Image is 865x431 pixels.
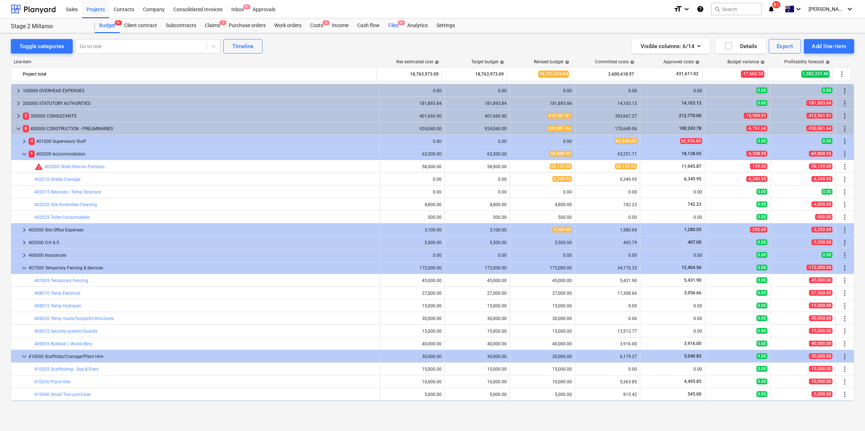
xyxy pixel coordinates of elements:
span: More actions [837,70,846,78]
i: Knowledge base [697,5,704,13]
div: 410000 Scaffolds/Cranage/Plant Hire [29,351,376,362]
div: 3,916.00 [578,341,637,346]
div: 0.00 [578,215,637,220]
span: More actions [840,112,849,120]
div: 0.00 [643,329,702,334]
span: -4,800.00 [811,201,832,207]
div: Cash flow [353,18,384,33]
div: 303,667.27 [578,114,637,119]
div: 401000 Supervisory Staff [29,136,376,147]
span: More actions [840,188,849,196]
span: 0.00 [756,214,767,220]
div: 15,000.00 [383,303,442,308]
span: -15,000.00 [809,328,832,334]
a: Claims1 [201,18,224,33]
div: 5,431.90 [578,278,637,283]
div: 11,308.66 [578,291,637,296]
span: 1 [29,150,35,157]
span: 0.00 [756,189,767,195]
span: 0.00 [756,315,767,321]
a: Analytics [403,18,432,33]
div: 0.00 [578,316,637,321]
div: Stage 2 Millaroo [11,23,86,30]
div: 4,800.00 [513,202,572,207]
div: 63,300.00 [448,152,507,157]
span: 1,280.05 [683,227,702,232]
div: 0.00 [513,189,572,195]
span: 412,561.81 [547,113,572,119]
div: Approved costs [663,59,700,64]
span: More actions [840,314,849,323]
div: 27,000.00 [513,291,572,296]
div: 15,000.00 [513,303,572,308]
span: More actions [840,99,849,108]
div: 100000 OVERHEAD EXPENSES [23,85,376,97]
span: keyboard_arrow_down [20,150,29,158]
span: -69,808.95 [809,151,832,157]
div: Project total [23,68,374,80]
span: 0.00 [756,290,767,296]
span: keyboard_arrow_right [20,226,29,234]
a: 402010 Sheds Cranage [34,177,80,182]
div: 58,000.00 [448,164,507,169]
span: 1,382,337.46 [801,71,830,77]
span: 0.00 [756,201,767,207]
span: More actions [840,276,849,285]
a: Client contract [120,18,161,33]
span: 58,159.53 [615,163,637,169]
div: 170,649.06 [578,126,637,131]
div: 0.00 [578,303,637,308]
div: 40,000.00 [448,341,507,346]
div: 0.00 [643,316,702,321]
span: keyboard_arrow_right [20,251,29,260]
div: Files [384,18,403,33]
div: 181,893.84 [448,101,507,106]
div: 924,040.00 [448,126,507,131]
div: 0.00 [578,253,637,258]
div: 30,000.00 [383,316,442,321]
span: -412,561.81 [806,113,832,119]
div: 172,000.00 [448,265,507,270]
div: 4,800.00 [448,202,507,207]
a: 407005 Temporary Fencing [34,278,88,283]
span: 12,404.56 [681,265,702,270]
span: help [498,60,504,64]
div: Visible columns : 6/14 [641,42,701,51]
span: More actions [840,175,849,184]
span: 9+ [115,20,122,25]
div: 5,500.00 [448,240,507,245]
a: 410030 Plant Hire [34,379,70,384]
span: More actions [840,213,849,222]
a: 409005 Rubbish / Waste Bins [34,341,92,346]
div: 3,600,618.97 [575,68,634,80]
div: 40,000.00 [383,341,442,346]
span: -45,000.00 [809,277,832,283]
a: 402015 Relocate / Temp Structure [34,189,101,195]
button: Details [716,39,766,54]
div: 493.79 [578,240,637,245]
span: help [694,60,700,64]
div: 18,763,973.09 [445,68,504,80]
span: 6,349.95 [552,176,572,182]
div: 15,000.00 [513,329,572,334]
span: Committed costs exceed revised budget [34,162,43,171]
div: Settings [432,18,459,33]
i: keyboard_arrow_down [794,5,803,13]
span: 0.00 [822,138,832,144]
span: keyboard_arrow_right [20,238,29,247]
span: -27,000.00 [809,290,832,296]
span: help [564,60,569,64]
span: 14,103.13 [681,101,702,106]
span: 62,936.00 [680,138,702,144]
span: 6,349.95 [683,176,702,182]
div: Committed costs [595,59,634,64]
span: 431,611.02 [675,71,699,77]
i: keyboard_arrow_down [682,5,691,13]
span: 11,045.87 [681,164,702,169]
div: 500.00 [383,215,442,220]
div: 1,580.69 [578,227,637,232]
span: keyboard_arrow_right [20,137,29,146]
div: 40,000.00 [513,341,572,346]
a: Subcontracts [161,18,201,33]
